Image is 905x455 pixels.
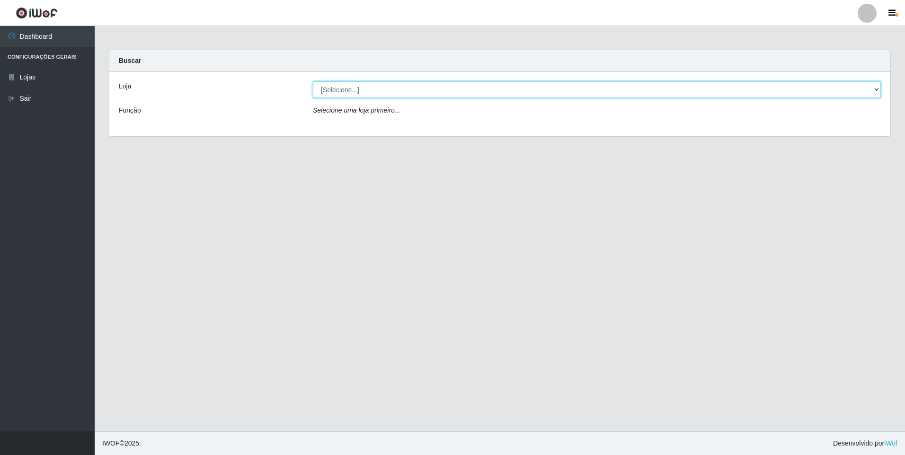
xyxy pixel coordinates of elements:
i: Selecione uma loja primeiro... [313,106,400,114]
a: iWof [884,439,897,447]
label: Loja [119,81,131,91]
label: Função [119,105,141,115]
strong: Buscar [119,57,141,64]
span: Desenvolvido por [833,438,897,448]
span: © 2025 . [102,438,141,448]
span: IWOF [102,439,120,447]
img: CoreUI Logo [16,7,58,19]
